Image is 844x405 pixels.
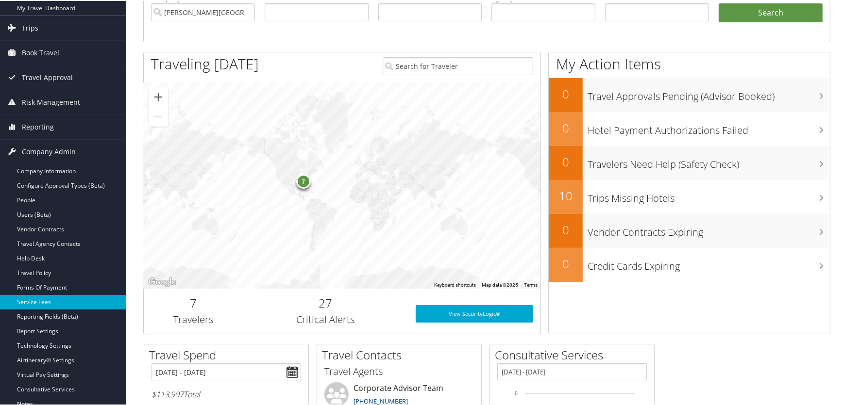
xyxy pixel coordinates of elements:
a: [PHONE_NUMBER] [354,396,408,405]
tspan: 6 [515,389,518,395]
button: Search [719,2,823,22]
a: 0Travelers Need Help (Safety Check) [549,145,830,179]
a: Terms (opens in new tab) [524,281,538,287]
div: 7 [296,173,311,188]
button: Keyboard shortcuts [434,281,476,288]
span: Trips [22,15,38,39]
h2: Travel Contacts [322,346,481,362]
a: View SecurityLogic® [416,304,533,322]
a: 0Vendor Contracts Expiring [549,213,830,247]
h2: Travel Spend [149,346,308,362]
a: 0Travel Approvals Pending (Advisor Booked) [549,77,830,111]
h3: Credit Cards Expiring [588,254,830,272]
h3: Travelers Need Help (Safety Check) [588,152,830,170]
span: Reporting [22,114,54,138]
h3: Vendor Contracts Expiring [588,220,830,238]
span: Book Travel [22,40,59,64]
h3: Hotel Payment Authorizations Failed [588,118,830,136]
span: Risk Management [22,89,80,113]
span: Travel Approval [22,65,73,89]
h3: Travel Agents [324,364,474,377]
a: 10Trips Missing Hotels [549,179,830,213]
h2: 10 [549,187,583,203]
h1: My Action Items [549,53,830,73]
h3: Critical Alerts [250,312,401,325]
input: Search for Traveler [383,56,533,74]
h2: 27 [250,294,401,310]
a: Open this area in Google Maps (opens a new window) [146,275,178,288]
h2: 0 [549,153,583,169]
span: Company Admin [22,139,76,163]
a: 0Credit Cards Expiring [549,247,830,281]
button: Zoom out [149,106,168,126]
h2: 0 [549,255,583,271]
h1: Traveling [DATE] [151,53,259,73]
span: $113,907 [152,388,184,399]
h2: 0 [549,85,583,101]
h3: Travelers [151,312,236,325]
h3: Trips Missing Hotels [588,186,830,204]
h6: Total [152,388,301,399]
h2: 0 [549,119,583,135]
h3: Travel Approvals Pending (Advisor Booked) [588,84,830,102]
img: Google [146,275,178,288]
span: Map data ©2025 [482,281,518,287]
button: Zoom in [149,86,168,106]
a: 0Hotel Payment Authorizations Failed [549,111,830,145]
h2: 0 [549,221,583,237]
h2: Consultative Services [495,346,654,362]
h2: 7 [151,294,236,310]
